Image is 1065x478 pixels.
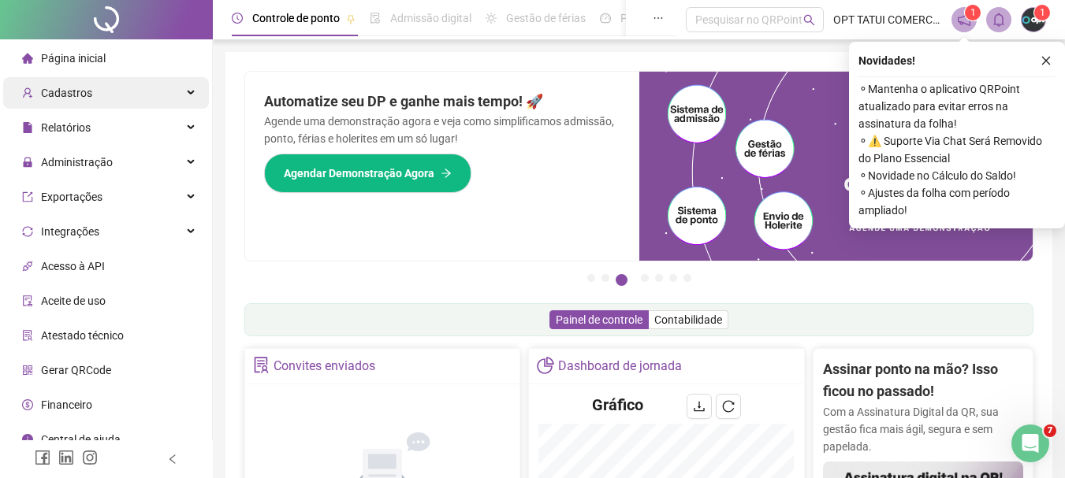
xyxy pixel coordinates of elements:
span: facebook [35,450,50,465]
span: 7 [1044,424,1056,437]
h2: Assinar ponto na mão? Isso ficou no passado! [823,358,1023,403]
span: Contabilidade [654,313,722,326]
span: clock-circle [232,13,243,24]
span: notification [957,13,971,27]
p: Com a Assinatura Digital da QR, sua gestão fica mais ágil, segura e sem papelada. [823,403,1023,455]
span: user-add [22,87,33,98]
button: 7 [683,274,691,282]
span: info-circle [22,434,33,445]
button: 3 [616,274,627,286]
span: reload [722,400,735,413]
p: Agende uma demonstração agora e veja como simplificamos admissão, ponto, férias e holerites em um... [264,113,620,147]
sup: 1 [965,5,981,20]
span: Relatórios [41,121,91,134]
span: home [22,53,33,64]
span: close [1041,55,1052,66]
span: ⚬ Novidade no Cálculo do Saldo! [858,167,1056,184]
span: bell [992,13,1006,27]
span: download [693,400,706,413]
span: 1 [1040,7,1045,18]
span: ⚬ ⚠️ Suporte Via Chat Será Removido do Plano Essencial [858,132,1056,167]
span: left [167,454,178,465]
div: Convites enviados [274,353,375,380]
button: 5 [655,274,663,282]
span: Gerar QRCode [41,364,111,376]
span: Aceite de uso [41,295,106,307]
span: Atestado técnico [41,329,124,342]
img: 33080 [1022,8,1045,31]
span: instagram [82,450,98,465]
span: audit [22,295,33,306]
span: pushpin [346,14,356,24]
span: Exportações [41,191,102,203]
span: Novidades ! [858,52,915,69]
span: ⚬ Mantenha o aplicativo QRPoint atualizado para evitar erros na assinatura da folha! [858,80,1056,132]
h2: Automatize seu DP e ganhe mais tempo! 🚀 [264,91,620,113]
span: Integrações [41,225,99,238]
span: Gestão de férias [506,12,586,24]
span: solution [22,330,33,341]
span: Administração [41,156,113,169]
span: arrow-right [441,168,452,179]
span: Página inicial [41,52,106,65]
span: Painel do DP [620,12,682,24]
span: ⚬ Ajustes da folha com período ampliado! [858,184,1056,219]
span: search [803,14,815,26]
span: dashboard [600,13,611,24]
span: OPT TATUI COMERCIO DE OCULOS LTDA [833,11,942,28]
span: 1 [970,7,976,18]
span: ellipsis [653,13,664,24]
span: Admissão digital [390,12,471,24]
span: file-done [370,13,381,24]
span: Cadastros [41,87,92,99]
span: sun [486,13,497,24]
span: Acesso à API [41,260,105,272]
button: 4 [641,274,649,282]
span: Agendar Demonstração Agora [284,165,434,182]
span: solution [253,357,270,373]
span: sync [22,226,33,237]
span: Controle de ponto [252,12,340,24]
button: 2 [601,274,609,282]
span: linkedin [58,450,74,465]
img: banner%2Fd57e337e-a0d3-4837-9615-f134fc33a8e6.png [639,72,1033,261]
span: Painel de controle [556,313,642,326]
span: Financeiro [41,398,92,411]
span: export [22,191,33,202]
span: lock [22,157,33,168]
button: 6 [669,274,677,282]
span: api [22,261,33,272]
span: qrcode [22,365,33,376]
sup: Atualize o seu contato no menu Meus Dados [1034,5,1050,20]
iframe: Intercom live chat [1011,424,1049,462]
span: Central de ajuda [41,433,121,446]
span: file [22,122,33,133]
button: Agendar Demonstração Agora [264,154,471,193]
h4: Gráfico [592,394,643,416]
div: Dashboard de jornada [558,353,682,380]
button: 1 [587,274,595,282]
span: pie-chart [537,357,553,373]
span: dollar [22,399,33,410]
